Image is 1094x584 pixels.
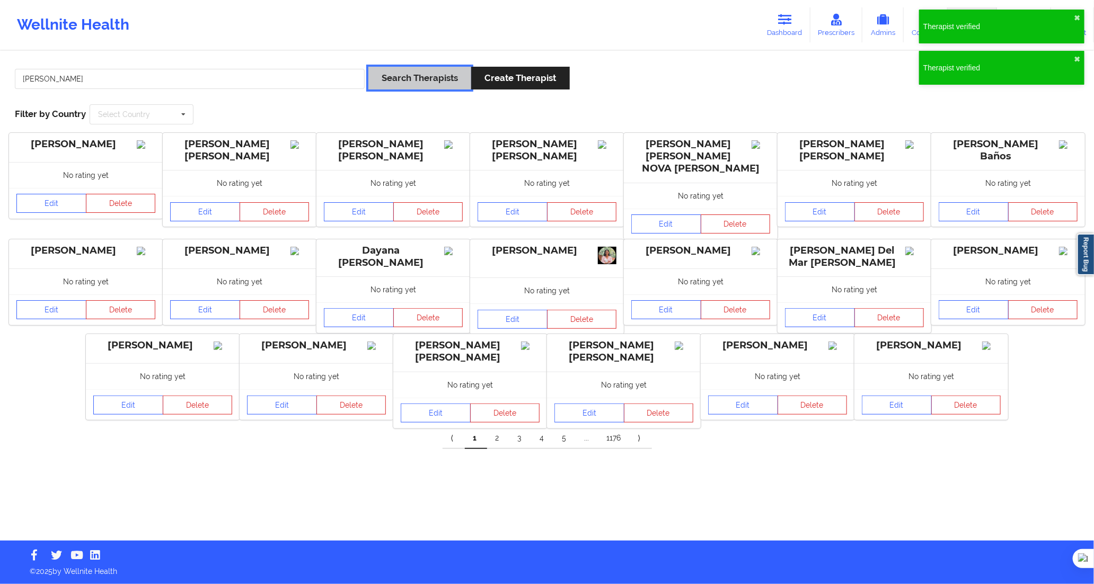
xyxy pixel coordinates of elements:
a: Edit [16,194,86,213]
span: Filter by Country [15,109,86,119]
button: Delete [163,396,233,415]
a: Edit [708,396,778,415]
img: Image%2Fplaceholer-image.png [598,140,616,149]
div: [PERSON_NAME] [16,245,155,257]
a: ... [576,428,598,449]
button: Delete [470,403,540,423]
div: No rating yet [624,268,778,294]
a: 1 [465,428,487,449]
div: No rating yet [624,183,778,209]
a: 1176 [598,428,630,449]
img: Image%2Fplaceholer-image.png [905,140,924,149]
div: No rating yet [316,276,470,302]
div: [PERSON_NAME] [708,339,847,352]
div: [PERSON_NAME] [862,339,1001,352]
div: [PERSON_NAME] [PERSON_NAME] [324,138,463,163]
a: Edit [785,308,855,327]
img: Image%2Fplaceholer-image.png [444,140,463,149]
img: Image%2Fplaceholer-image.png [675,342,693,350]
div: [PERSON_NAME] [PERSON_NAME] [785,138,924,163]
a: Edit [631,300,701,319]
a: Edit [247,396,317,415]
a: Admins [862,7,904,42]
img: Image%2Fplaceholer-image.png [214,342,232,350]
a: Edit [324,202,394,221]
a: Edit [16,300,86,319]
button: Delete [316,396,386,415]
a: 3 [509,428,532,449]
img: Image%2Fplaceholer-image.png [444,247,463,255]
a: Edit [324,308,394,327]
div: No rating yet [547,372,701,398]
div: No rating yet [470,277,624,303]
div: No rating yet [9,268,163,294]
img: 4a73202e-d5a0-429a-9353-b8a7a205c041_90cca213-5a6a-4c2b-90dd-5d1236e76043PHOTO-2025-08-20-16-26-4... [598,247,616,265]
div: [PERSON_NAME] [PERSON_NAME] [478,138,616,163]
div: [PERSON_NAME] [PERSON_NAME] [401,339,540,364]
a: Edit [478,310,548,329]
a: Edit [401,403,471,423]
input: Search Keywords [15,69,365,89]
div: No rating yet [931,170,1085,196]
div: [PERSON_NAME] [16,138,155,150]
button: Delete [778,396,848,415]
div: No rating yet [931,268,1085,294]
a: Edit [862,396,932,415]
button: Delete [86,300,156,319]
p: © 2025 by Wellnite Health [22,559,1072,577]
div: No rating yet [316,170,470,196]
a: Dashboard [760,7,810,42]
img: Image%2Fplaceholer-image.png [137,140,155,149]
button: Delete [1008,300,1078,319]
div: [PERSON_NAME] [PERSON_NAME] [554,339,693,364]
img: Image%2Fplaceholer-image.png [1059,140,1078,149]
div: [PERSON_NAME] [PERSON_NAME] NOVA [PERSON_NAME] [631,138,770,175]
div: No rating yet [470,170,624,196]
div: Select Country [98,111,150,118]
a: 2 [487,428,509,449]
img: Image%2Fplaceholer-image.png [137,247,155,255]
div: [PERSON_NAME] [247,339,386,352]
div: No rating yet [86,363,240,389]
a: Edit [939,300,1009,319]
button: Delete [701,214,771,233]
img: Image%2Fplaceholer-image.png [290,247,309,255]
a: Edit [170,300,240,319]
div: No rating yet [163,268,316,294]
div: No rating yet [778,170,931,196]
button: Delete [701,300,771,319]
button: Create Therapist [471,67,569,89]
a: Prescribers [810,7,863,42]
a: Edit [93,396,163,415]
div: No rating yet [163,170,316,196]
div: No rating yet [854,363,1008,389]
a: Edit [631,214,701,233]
div: [PERSON_NAME] [170,245,309,257]
button: Delete [931,396,1001,415]
div: [PERSON_NAME] Del Mar [PERSON_NAME] [785,245,924,269]
div: Therapist verified [923,21,1074,32]
button: Search Therapists [368,67,471,89]
button: Delete [547,202,617,221]
button: Delete [393,202,463,221]
img: Image%2Fplaceholer-image.png [905,247,924,255]
button: Delete [547,310,617,329]
img: Image%2Fplaceholer-image.png [1059,247,1078,255]
a: Previous item [443,428,465,449]
img: Image%2Fplaceholer-image.png [521,342,540,350]
div: Dayana [PERSON_NAME] [324,245,463,269]
div: [PERSON_NAME] [PERSON_NAME] [170,138,309,163]
img: Image%2Fplaceholer-image.png [290,140,309,149]
a: Coaches [904,7,948,42]
img: Image%2Fplaceholer-image.png [828,342,847,350]
img: Image%2Fplaceholer-image.png [752,140,770,149]
button: Delete [854,202,924,221]
div: No rating yet [240,363,393,389]
div: No rating yet [9,162,163,188]
div: No rating yet [778,276,931,302]
button: close [1074,14,1080,22]
button: Delete [393,308,463,327]
a: 5 [554,428,576,449]
a: Edit [170,202,240,221]
div: [PERSON_NAME] Baños [939,138,1078,163]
